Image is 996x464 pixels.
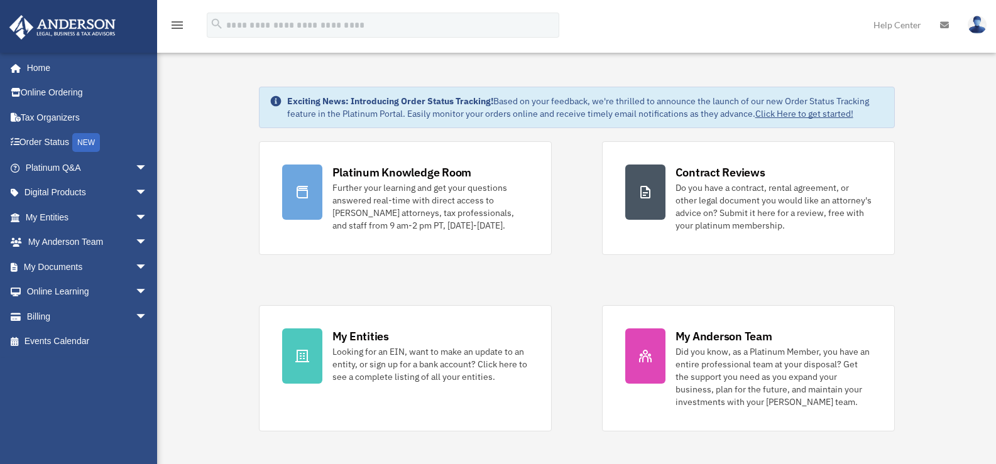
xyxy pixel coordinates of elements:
a: menu [170,22,185,33]
div: Further your learning and get your questions answered real-time with direct access to [PERSON_NAM... [332,181,528,232]
img: User Pic [968,16,987,34]
a: Contract Reviews Do you have a contract, rental agreement, or other legal document you would like... [602,141,895,255]
a: My Entities Looking for an EIN, want to make an update to an entity, or sign up for a bank accoun... [259,305,552,431]
a: My Documentsarrow_drop_down [9,254,167,279]
span: arrow_drop_down [135,180,160,206]
a: Digital Productsarrow_drop_down [9,180,167,205]
a: Online Learningarrow_drop_down [9,279,167,305]
a: Home [9,55,160,80]
span: arrow_drop_down [135,279,160,305]
div: My Entities [332,328,389,344]
div: Did you know, as a Platinum Member, you have an entire professional team at your disposal? Get th... [676,345,872,408]
div: Do you have a contract, rental agreement, or other legal document you would like an attorney's ad... [676,181,872,232]
a: Online Ordering [9,80,167,105]
strong: Exciting News: Introducing Order Status Tracking! [287,95,493,107]
div: NEW [72,133,100,152]
i: menu [170,18,185,33]
a: Events Calendar [9,329,167,354]
div: My Anderson Team [676,328,772,344]
a: My Anderson Teamarrow_drop_down [9,230,167,255]
span: arrow_drop_down [135,230,160,256]
a: Platinum Q&Aarrow_drop_down [9,155,167,180]
span: arrow_drop_down [135,254,160,280]
img: Anderson Advisors Platinum Portal [6,15,119,40]
div: Platinum Knowledge Room [332,165,472,180]
span: arrow_drop_down [135,155,160,181]
i: search [210,17,224,31]
a: My Anderson Team Did you know, as a Platinum Member, you have an entire professional team at your... [602,305,895,431]
div: Contract Reviews [676,165,765,180]
div: Looking for an EIN, want to make an update to an entity, or sign up for a bank account? Click her... [332,345,528,383]
a: Tax Organizers [9,105,167,130]
div: Based on your feedback, we're thrilled to announce the launch of our new Order Status Tracking fe... [287,95,884,120]
a: Platinum Knowledge Room Further your learning and get your questions answered real-time with dire... [259,141,552,255]
a: Click Here to get started! [755,108,853,119]
a: My Entitiesarrow_drop_down [9,205,167,230]
span: arrow_drop_down [135,304,160,330]
a: Billingarrow_drop_down [9,304,167,329]
span: arrow_drop_down [135,205,160,230]
a: Order StatusNEW [9,130,167,156]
